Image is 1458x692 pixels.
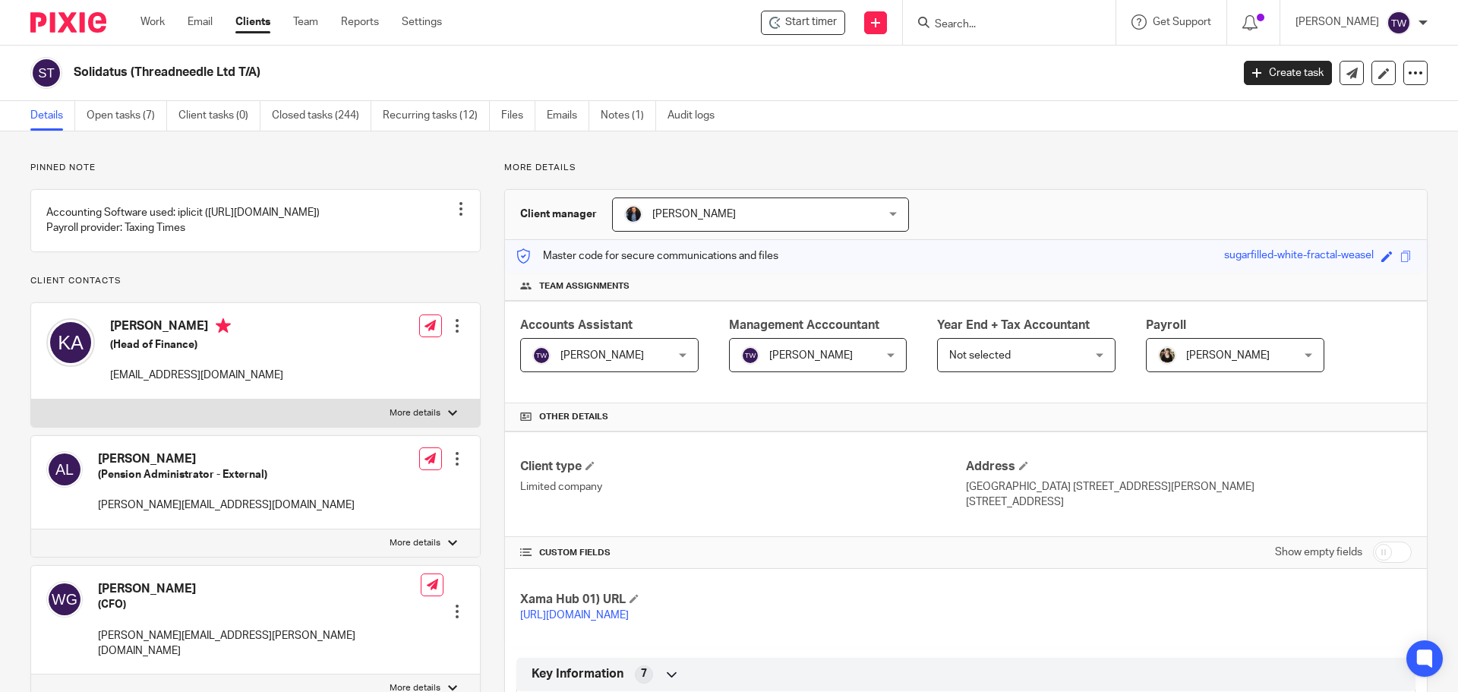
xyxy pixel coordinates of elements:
[532,666,623,682] span: Key Information
[966,479,1412,495] p: [GEOGRAPHIC_DATA] [STREET_ADDRESS][PERSON_NAME]
[1146,319,1186,331] span: Payroll
[729,319,879,331] span: Management Acccountant
[1224,248,1374,265] div: sugarfilled-white-fractal-weasel
[30,12,106,33] img: Pixie
[98,581,421,597] h4: [PERSON_NAME]
[601,101,656,131] a: Notes (1)
[30,162,481,174] p: Pinned note
[46,318,95,367] img: svg%3E
[501,101,535,131] a: Files
[520,610,629,621] a: [URL][DOMAIN_NAME]
[390,407,440,419] p: More details
[30,57,62,89] img: svg%3E
[520,207,597,222] h3: Client manager
[652,209,736,220] span: [PERSON_NAME]
[1153,17,1211,27] span: Get Support
[966,495,1412,510] p: [STREET_ADDRESS]
[110,318,283,337] h4: [PERSON_NAME]
[966,459,1412,475] h4: Address
[383,101,490,131] a: Recurring tasks (12)
[87,101,167,131] a: Open tasks (7)
[641,666,647,681] span: 7
[341,14,379,30] a: Reports
[1275,545,1362,560] label: Show empty fields
[98,451,355,467] h4: [PERSON_NAME]
[1387,11,1411,35] img: svg%3E
[667,101,726,131] a: Audit logs
[46,451,83,488] img: svg%3E
[741,346,759,365] img: svg%3E
[624,205,642,223] img: martin-hickman.jpg
[110,337,283,352] h5: (Head of Finance)
[769,350,853,361] span: [PERSON_NAME]
[402,14,442,30] a: Settings
[272,101,371,131] a: Closed tasks (244)
[110,368,283,383] p: [EMAIL_ADDRESS][DOMAIN_NAME]
[46,581,83,618] img: svg%3E
[560,350,644,361] span: [PERSON_NAME]
[30,275,481,287] p: Client contacts
[532,346,551,365] img: svg%3E
[390,537,440,549] p: More details
[761,11,845,35] div: Solidatus (Threadneedle Ltd T/A)
[937,319,1090,331] span: Year End + Tax Accountant
[216,318,231,333] i: Primary
[178,101,260,131] a: Client tasks (0)
[516,248,778,264] p: Master code for secure communications and files
[30,101,75,131] a: Details
[520,479,966,495] p: Limited company
[504,162,1428,174] p: More details
[1186,350,1270,361] span: [PERSON_NAME]
[74,65,992,81] h2: Solidatus (Threadneedle Ltd T/A)
[785,14,837,30] span: Start timer
[293,14,318,30] a: Team
[520,547,966,559] h4: CUSTOM FIELDS
[520,459,966,475] h4: Client type
[140,14,165,30] a: Work
[188,14,213,30] a: Email
[98,597,421,612] h5: (CFO)
[933,18,1070,32] input: Search
[1244,61,1332,85] a: Create task
[520,592,966,608] h4: Xama Hub 01) URL
[98,628,421,659] p: [PERSON_NAME][EMAIL_ADDRESS][PERSON_NAME][DOMAIN_NAME]
[539,411,608,423] span: Other details
[98,467,355,482] h5: (Pension Administrator - External)
[520,319,633,331] span: Accounts Assistant
[539,280,630,292] span: Team assignments
[98,498,355,513] p: [PERSON_NAME][EMAIL_ADDRESS][DOMAIN_NAME]
[1295,14,1379,30] p: [PERSON_NAME]
[547,101,589,131] a: Emails
[949,350,1011,361] span: Not selected
[1158,346,1176,365] img: Helen%20Campbell.jpeg
[235,14,270,30] a: Clients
